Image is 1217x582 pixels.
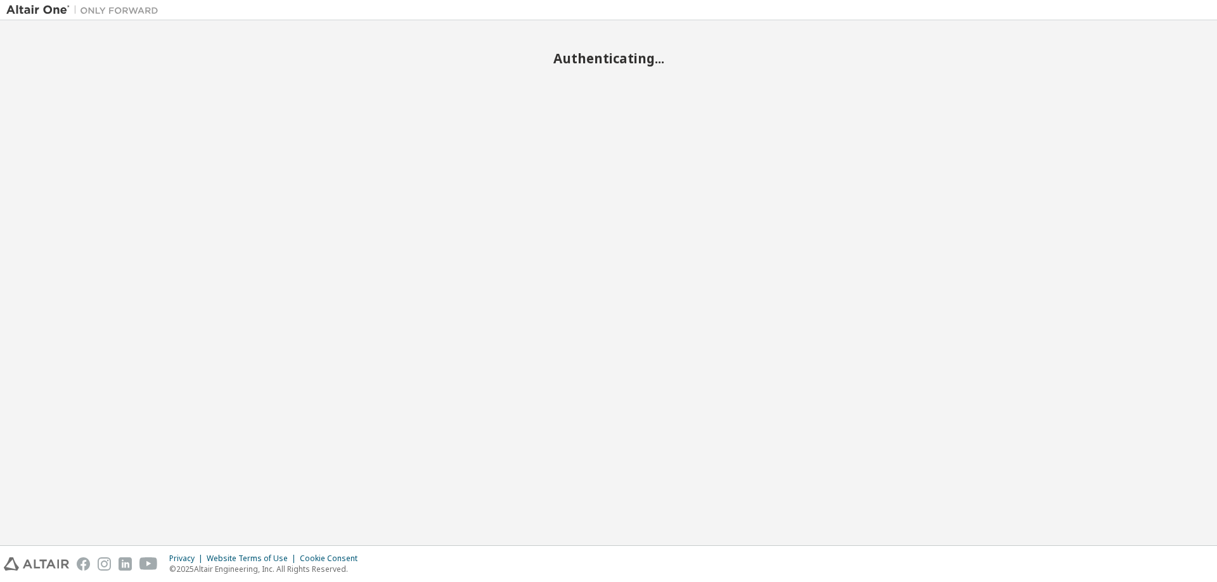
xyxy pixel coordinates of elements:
h2: Authenticating... [6,50,1211,66]
img: linkedin.svg [119,557,132,571]
p: © 2025 Altair Engineering, Inc. All Rights Reserved. [169,564,365,574]
div: Privacy [169,554,207,564]
div: Website Terms of Use [207,554,300,564]
img: Altair One [6,4,165,16]
img: altair_logo.svg [4,557,69,571]
img: youtube.svg [139,557,158,571]
img: instagram.svg [98,557,111,571]
div: Cookie Consent [300,554,365,564]
img: facebook.svg [77,557,90,571]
